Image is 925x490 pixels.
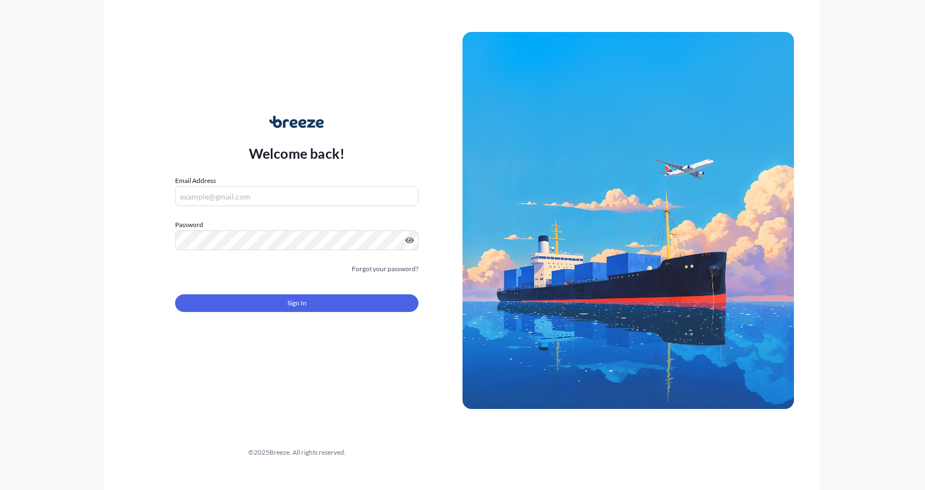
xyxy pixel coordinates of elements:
[131,447,463,458] div: © 2025 Breeze. All rights reserved.
[352,263,418,274] a: Forgot your password?
[287,298,307,309] span: Sign In
[175,219,418,230] label: Password
[175,175,216,186] label: Email Address
[405,236,414,245] button: Show password
[463,32,794,409] img: Ship illustration
[175,186,418,206] input: example@gmail.com
[175,294,418,312] button: Sign In
[249,144,345,162] p: Welcome back!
